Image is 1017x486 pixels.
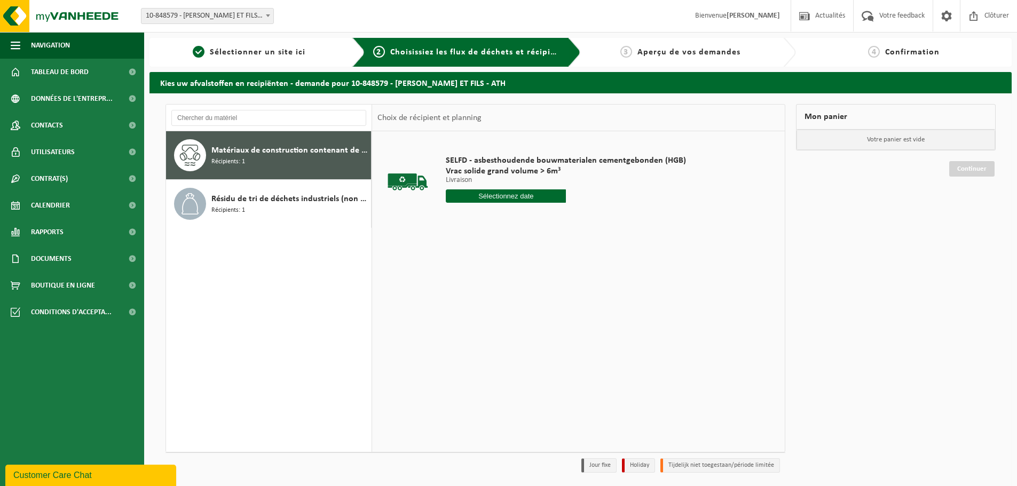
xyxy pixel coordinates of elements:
div: Choix de récipient et planning [372,105,487,131]
span: 4 [868,46,880,58]
a: 1Sélectionner un site ici [155,46,344,59]
span: Documents [31,245,72,272]
span: 2 [373,46,385,58]
h2: Kies uw afvalstoffen en recipiënten - demande pour 10-848579 - [PERSON_NAME] ET FILS - ATH [149,72,1012,93]
a: Continuer [949,161,995,177]
span: Contacts [31,112,63,139]
li: Jour fixe [581,458,617,473]
span: Vrac solide grand volume > 6m³ [446,166,686,177]
span: Tableau de bord [31,59,89,85]
span: Matériaux de construction contenant de l'amiante lié au ciment (non friable) [211,144,368,157]
span: Calendrier [31,192,70,219]
span: Contrat(s) [31,165,68,192]
button: Résidu de tri de déchets industriels (non comparable au déchets ménagers) Récipients: 1 [166,180,372,228]
span: 3 [620,46,632,58]
span: Conditions d'accepta... [31,299,112,325]
span: Utilisateurs [31,139,75,165]
span: Navigation [31,32,70,59]
p: Votre panier est vide [797,130,995,150]
p: Livraison [446,177,686,184]
span: Confirmation [885,48,940,57]
span: SELFD - asbesthoudende bouwmaterialen cementgebonden (HGB) [446,155,686,166]
div: Mon panier [796,104,996,130]
strong: [PERSON_NAME] [727,12,780,20]
span: Récipients: 1 [211,157,245,167]
input: Sélectionnez date [446,189,566,203]
li: Tijdelijk niet toegestaan/période limitée [660,458,780,473]
span: Résidu de tri de déchets industriels (non comparable au déchets ménagers) [211,193,368,205]
span: 1 [193,46,204,58]
iframe: chat widget [5,463,178,486]
input: Chercher du matériel [171,110,366,126]
span: Récipients: 1 [211,205,245,216]
span: Boutique en ligne [31,272,95,299]
span: Données de l'entrepr... [31,85,113,112]
span: Choisissiez les flux de déchets et récipients [390,48,568,57]
span: 10-848579 - ROUSSEAU ET FILS - ATH [141,8,274,24]
span: Sélectionner un site ici [210,48,305,57]
span: Aperçu de vos demandes [637,48,740,57]
span: 10-848579 - ROUSSEAU ET FILS - ATH [141,9,273,23]
li: Holiday [622,458,655,473]
button: Matériaux de construction contenant de l'amiante lié au ciment (non friable) Récipients: 1 [166,131,372,180]
span: Rapports [31,219,64,245]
